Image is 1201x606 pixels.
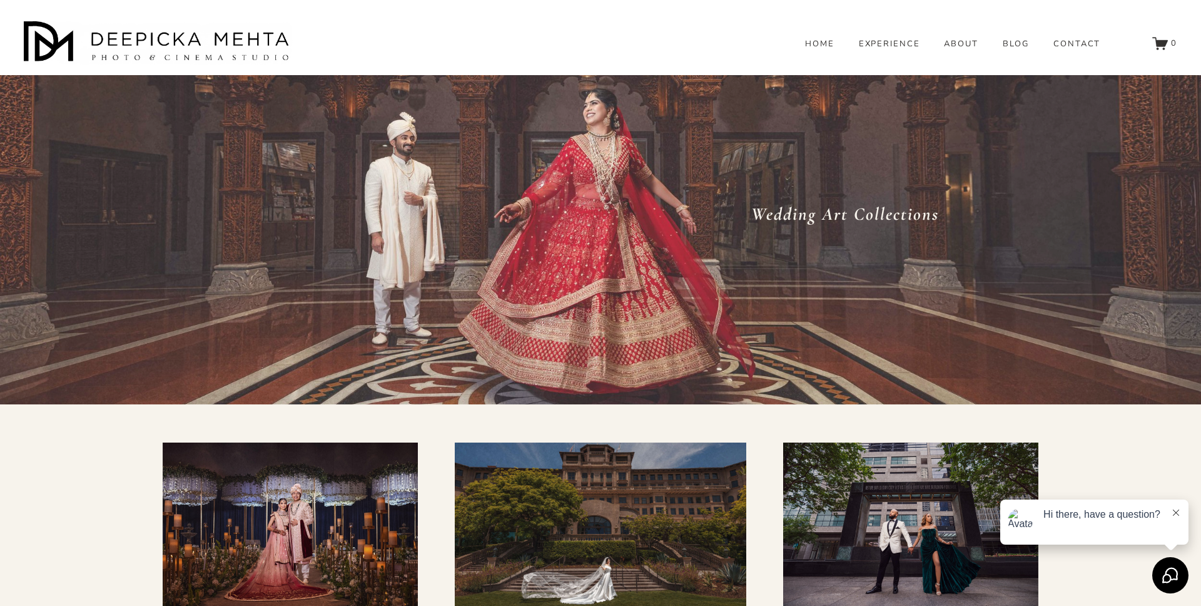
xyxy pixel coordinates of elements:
[1053,39,1101,50] a: CONTACT
[751,203,939,225] em: Wedding Art Collections
[1003,39,1030,49] span: BLOG
[859,39,921,50] a: EXPERIENCE
[1003,39,1030,50] a: folder dropdown
[24,21,293,65] img: Austin Wedding Photographer - Deepicka Mehta Photography &amp; Cinematography
[1152,36,1177,51] a: 0 items in cart
[805,39,834,50] a: HOME
[1171,38,1177,49] span: 0
[944,39,978,50] a: ABOUT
